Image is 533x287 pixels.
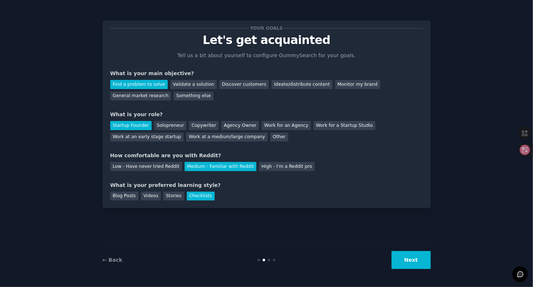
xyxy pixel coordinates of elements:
div: Find a problem to solve [110,80,168,89]
div: Other [270,133,288,142]
div: Ideate/distribute content [271,80,332,89]
p: Tell us a bit about yourself to configure GummySearch for your goals. [174,52,359,59]
div: High - I'm a Reddit pro [259,162,315,171]
div: Stories [163,192,184,201]
div: Work at an early stage startup [110,133,184,142]
div: Checklists [187,192,215,201]
div: Videos [141,192,161,201]
div: How comfortable are you with Reddit? [110,152,423,159]
div: Solopreneur [154,121,186,130]
div: Something else [174,92,214,101]
a: ← Back [103,257,122,263]
div: What is your role? [110,111,423,118]
div: Validate a solution [170,80,217,89]
div: Work for a Startup Studio [314,121,375,130]
p: Let's get acquainted [110,34,423,47]
div: Medium - Familiar with Reddit [185,162,256,171]
div: Work at a medium/large company [186,133,267,142]
div: Work for an Agency [262,121,311,130]
span: Your goals [249,25,284,32]
div: Startup Founder [110,121,152,130]
div: Monitor my brand [335,80,380,89]
div: Copywriter [189,121,219,130]
div: What is your preferred learning style? [110,181,423,189]
div: Agency Owner [221,121,259,130]
div: Blog Posts [110,192,138,201]
div: Low - Have never tried Reddit [110,162,182,171]
div: Discover customers [219,80,269,89]
div: What is your main objective? [110,70,423,77]
button: Next [392,251,431,269]
div: General market research [110,92,171,101]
